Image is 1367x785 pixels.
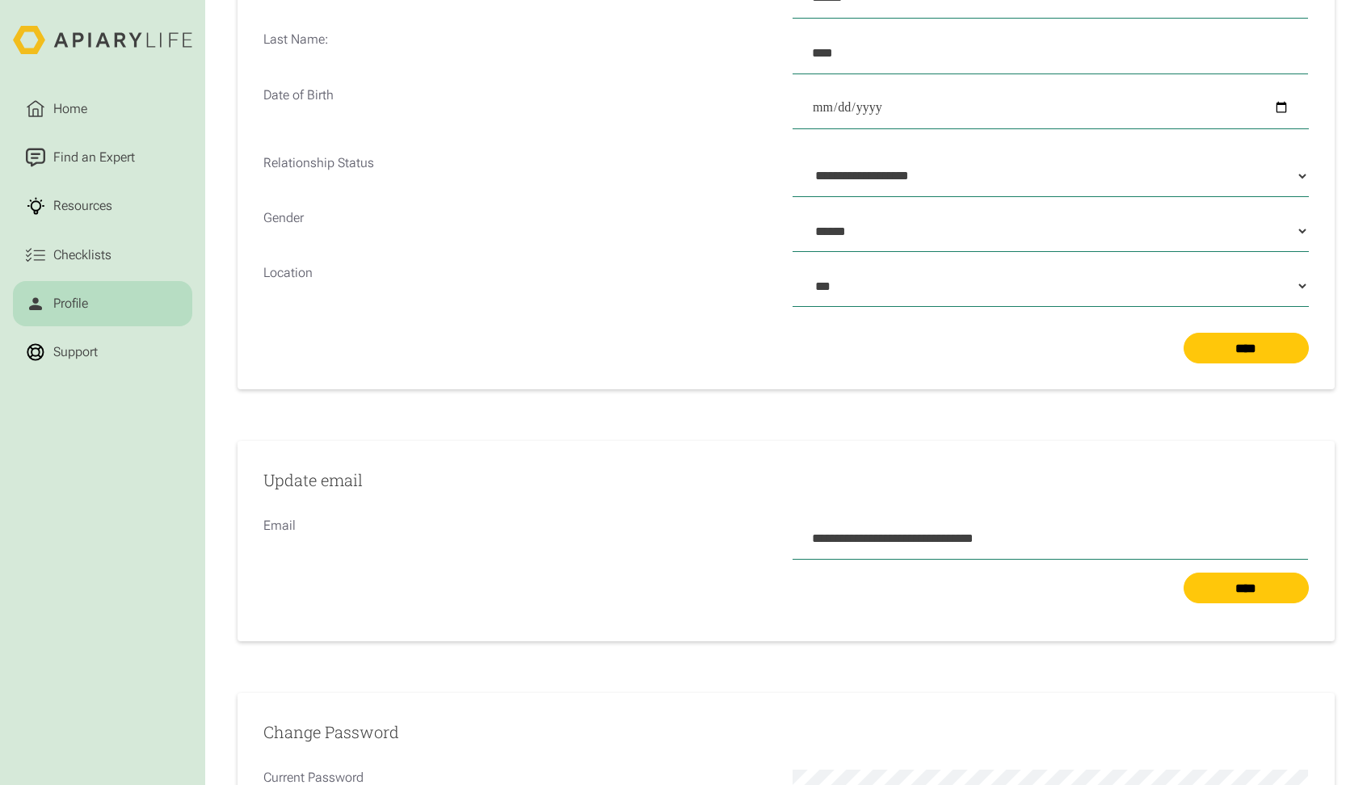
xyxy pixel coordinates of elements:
[263,518,1309,604] form: Email Form
[263,31,780,74] p: Last Name:
[50,99,90,119] div: Home
[50,196,116,216] div: Resources
[263,210,780,252] p: Gender
[13,135,192,180] a: Find an Expert
[263,87,780,142] p: Date of Birth
[263,265,780,320] p: Location
[263,720,1309,744] h2: Change Password
[263,518,780,560] p: Email
[263,468,1309,492] h2: Update email
[50,246,115,265] div: Checklists
[50,294,91,313] div: Profile
[13,183,192,229] a: Resources
[13,86,192,132] a: Home
[50,148,138,167] div: Find an Expert
[263,155,780,197] p: Relationship Status
[50,342,101,362] div: Support
[13,281,192,326] a: Profile
[13,330,192,375] a: Support
[13,232,192,277] a: Checklists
